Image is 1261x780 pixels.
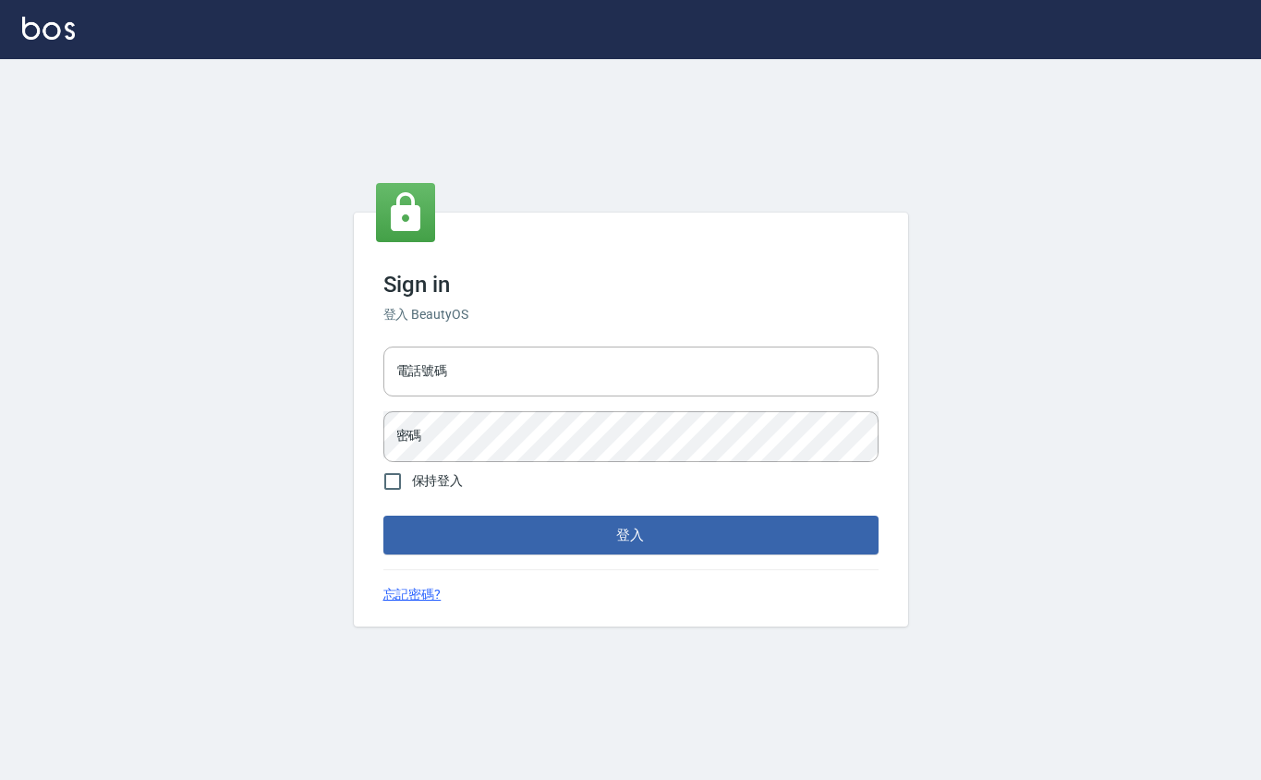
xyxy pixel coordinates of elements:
[383,585,442,604] a: 忘記密碼?
[383,305,879,324] h6: 登入 BeautyOS
[383,272,879,298] h3: Sign in
[22,17,75,40] img: Logo
[412,471,464,491] span: 保持登入
[383,516,879,555] button: 登入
